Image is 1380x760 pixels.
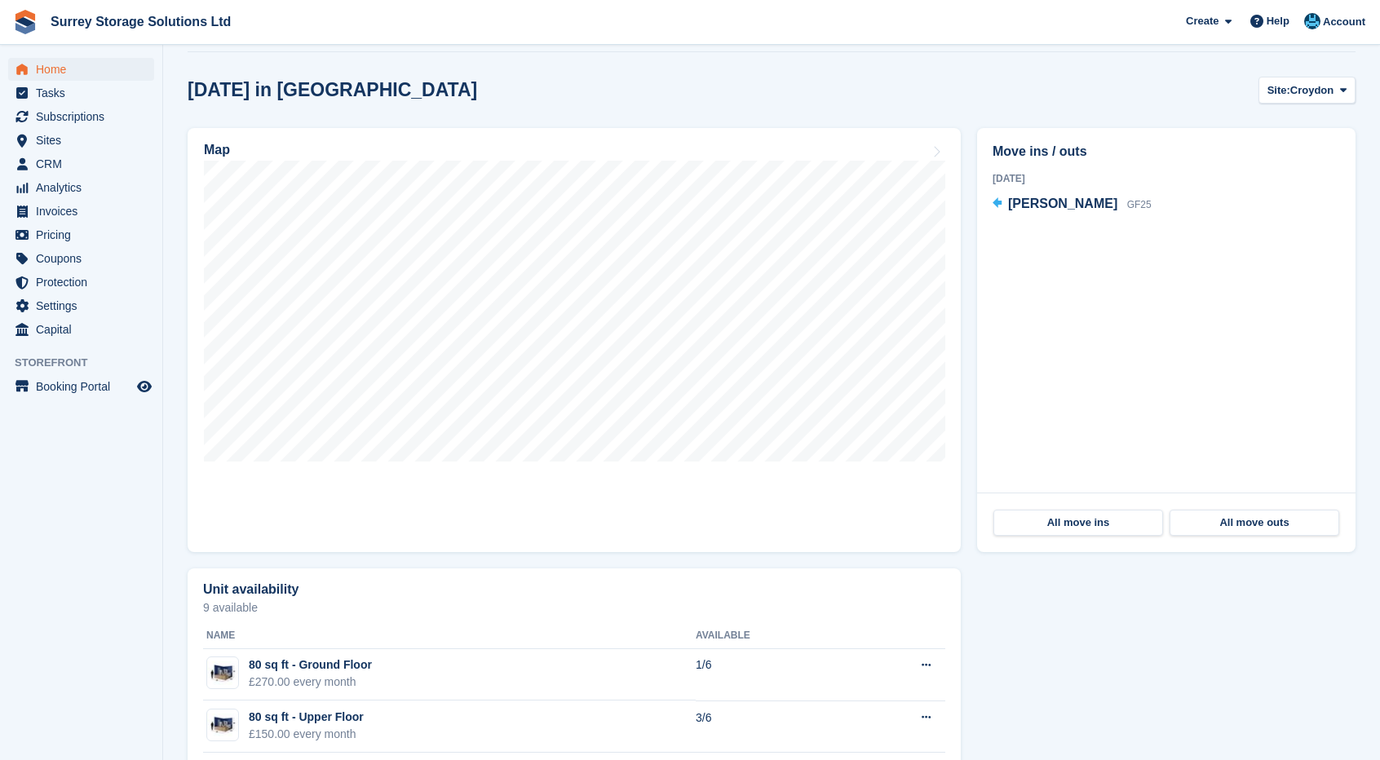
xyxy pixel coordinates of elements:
span: CRM [36,152,134,175]
a: menu [8,294,154,317]
img: Sonny Harverson [1304,13,1320,29]
h2: Move ins / outs [993,142,1340,161]
img: 10-ft-container.jpg [207,714,238,737]
a: Map [188,128,961,552]
a: menu [8,318,154,341]
h2: Map [204,143,230,157]
a: menu [8,176,154,199]
span: Pricing [36,223,134,246]
span: Help [1267,13,1289,29]
a: menu [8,152,154,175]
a: All move outs [1170,510,1339,536]
span: Create [1186,13,1219,29]
div: 80 sq ft - Ground Floor [249,656,372,674]
a: menu [8,82,154,104]
h2: [DATE] in [GEOGRAPHIC_DATA] [188,79,477,101]
div: £270.00 every month [249,674,372,691]
a: menu [8,271,154,294]
span: Protection [36,271,134,294]
img: 10-ft-container.jpg [207,661,238,685]
span: Booking Portal [36,375,134,398]
span: Account [1323,14,1365,30]
button: Site: Croydon [1258,77,1356,104]
span: GF25 [1127,199,1152,210]
span: Storefront [15,355,162,371]
a: [PERSON_NAME] GF25 [993,194,1152,215]
a: Preview store [135,377,154,396]
a: menu [8,200,154,223]
div: 80 sq ft - Upper Floor [249,709,364,726]
td: 1/6 [696,648,849,700]
h2: Unit availability [203,582,299,597]
span: Analytics [36,176,134,199]
div: [DATE] [993,171,1340,186]
span: Tasks [36,82,134,104]
a: menu [8,247,154,270]
span: Croydon [1290,82,1334,99]
a: menu [8,375,154,398]
span: Settings [36,294,134,317]
img: stora-icon-8386f47178a22dfd0bd8f6a31ec36ba5ce8667c1dd55bd0f319d3a0aa187defe.svg [13,10,38,34]
a: menu [8,105,154,128]
td: 3/6 [696,700,849,753]
span: Home [36,58,134,81]
a: menu [8,129,154,152]
span: Sites [36,129,134,152]
a: menu [8,58,154,81]
span: Site: [1267,82,1290,99]
p: 9 available [203,602,945,613]
span: Capital [36,318,134,341]
div: £150.00 every month [249,726,364,743]
a: All move ins [993,510,1163,536]
span: Subscriptions [36,105,134,128]
span: [PERSON_NAME] [1008,197,1117,210]
a: menu [8,223,154,246]
span: Coupons [36,247,134,270]
th: Available [696,623,849,649]
th: Name [203,623,696,649]
span: Invoices [36,200,134,223]
a: Surrey Storage Solutions Ltd [44,8,237,35]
